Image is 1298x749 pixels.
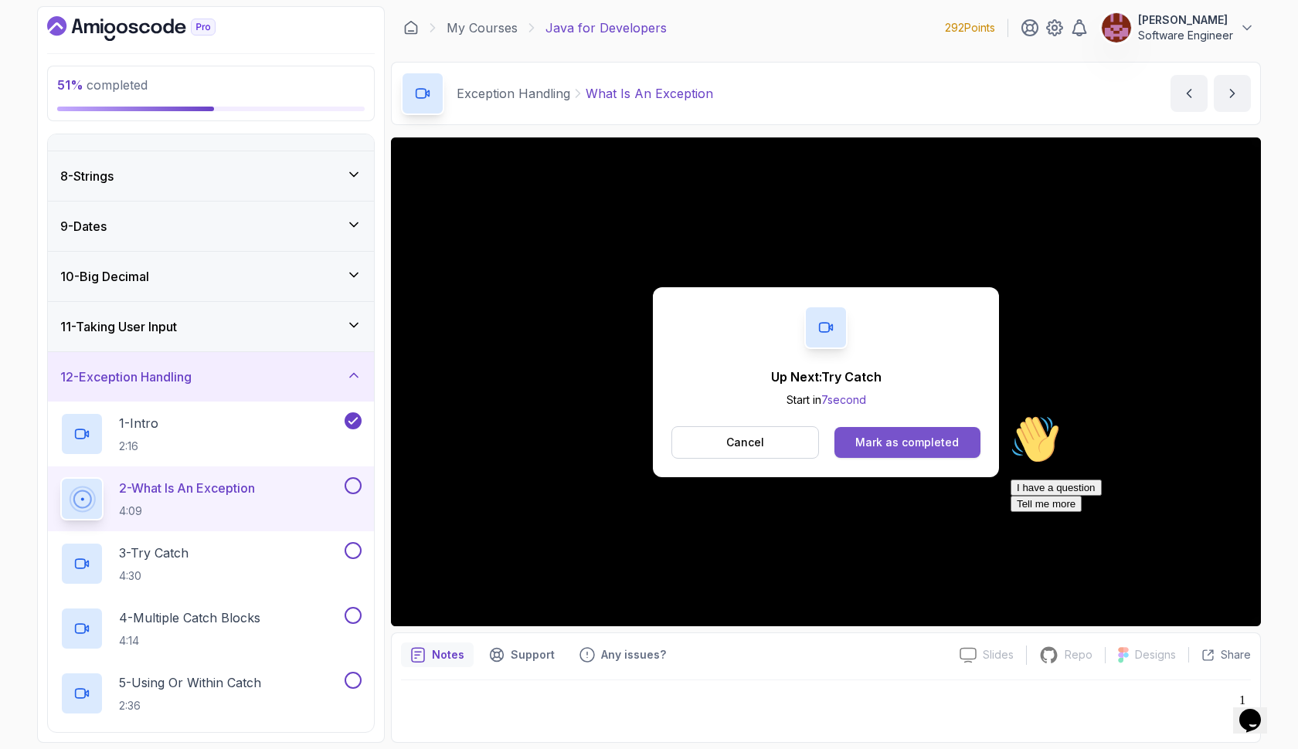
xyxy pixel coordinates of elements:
[119,673,261,692] p: 5 - Using Or Within Catch
[119,568,189,584] p: 4:30
[60,412,362,456] button: 1-Intro2:16
[60,217,107,236] h3: 9 - Dates
[545,19,667,37] p: Java for Developers
[6,71,97,87] button: I have a question
[586,84,713,103] p: What Is An Exception
[821,393,866,406] span: 7 second
[60,607,362,650] button: 4-Multiple Catch Blocks4:14
[432,647,464,663] p: Notes
[60,672,362,715] button: 5-Using Or Within Catch2:36
[771,392,882,408] p: Start in
[119,479,255,497] p: 2 - What Is An Exception
[1138,12,1233,28] p: [PERSON_NAME]
[403,20,419,36] a: Dashboard
[401,642,474,667] button: notes button
[119,698,261,713] p: 2:36
[1138,28,1233,43] p: Software Engineer
[457,84,570,103] p: Exception Handling
[60,317,177,336] h3: 11 - Taking User Input
[119,608,260,627] p: 4 - Multiple Catch Blocks
[57,77,83,93] span: 51 %
[447,19,518,37] a: My Courses
[834,427,980,458] button: Mark as completed
[983,647,1014,663] p: Slides
[119,633,260,649] p: 4:14
[570,642,675,667] button: Feedback button
[60,368,192,386] h3: 12 - Exception Handling
[6,6,56,56] img: :wave:
[391,137,1261,626] iframe: 2 - What is an exception
[1004,408,1283,680] iframe: chat widget
[119,414,158,432] p: 1 - Intro
[119,439,158,454] p: 2:16
[480,642,564,667] button: Support button
[48,202,374,251] button: 9-Dates
[1171,75,1208,112] button: previous content
[60,477,362,520] button: 2-What Is An Exception4:09
[60,542,362,585] button: 3-Try Catch4:30
[57,77,148,93] span: completed
[601,647,666,663] p: Any issues?
[48,352,374,402] button: 12-Exception Handling
[60,167,114,185] h3: 8 - Strings
[48,151,374,201] button: 8-Strings
[119,503,255,519] p: 4:09
[671,426,819,459] button: Cancel
[511,647,555,663] p: Support
[771,368,882,386] p: Up Next: Try Catch
[60,267,149,286] h3: 10 - Big Decimal
[47,16,251,41] a: Dashboard
[6,87,77,103] button: Tell me more
[6,6,284,103] div: 👋Hi! How can we help?I have a questionTell me more
[6,46,153,58] span: Hi! How can we help?
[1101,12,1255,43] button: user profile image[PERSON_NAME]Software Engineer
[726,435,764,450] p: Cancel
[1233,687,1283,734] iframe: chat widget
[48,302,374,351] button: 11-Taking User Input
[855,435,959,450] div: Mark as completed
[1102,13,1131,42] img: user profile image
[48,252,374,301] button: 10-Big Decimal
[945,20,995,36] p: 292 Points
[1214,75,1251,112] button: next content
[119,544,189,562] p: 3 - Try Catch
